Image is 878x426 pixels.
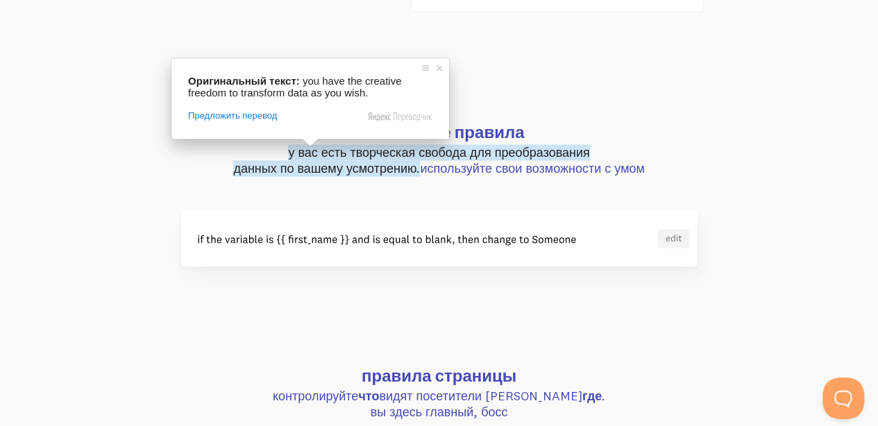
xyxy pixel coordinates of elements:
ya-tr-span: данных по вашему усмотрению. [233,160,420,176]
ya-tr-span: правила страницы [362,364,516,385]
ya-tr-span: где [582,387,602,403]
ya-tr-span: у вас есть творческая свобода для преобразования [288,144,589,160]
ya-tr-span: контролируйте [273,387,358,403]
iframe: Помогите Скаут Бикон — откройте [822,377,864,419]
ya-tr-span: используйте свои возможности с умом [420,160,644,176]
span: Оригинальный текст: [188,75,300,87]
ya-tr-span: вы здесь главный, босс [371,403,508,419]
ya-tr-span: видят посетители [PERSON_NAME] [379,387,582,403]
ya-tr-span: . [602,387,605,403]
img: template-rules-4e8edb3b167c915cb1aaaf59280f2ab67a7c53d86f64bb54de29b0587e5a560c.svg [181,210,698,266]
ya-tr-span: что [358,387,379,403]
span: Предложить перевод [188,110,277,122]
span: you have the creative freedom to transform data as you wish. [188,75,405,99]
